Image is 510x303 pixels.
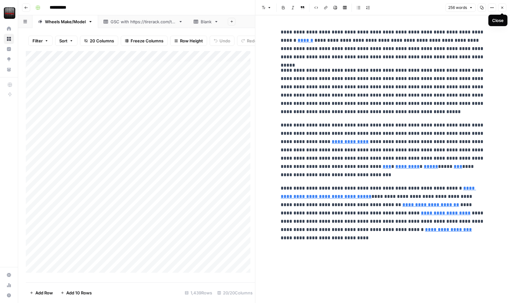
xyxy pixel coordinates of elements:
button: Workspace: Tire Rack [4,5,14,21]
span: Redo [247,38,257,44]
div: Close [492,17,504,24]
button: Redo [237,36,261,46]
div: Wheels Make/Model [45,18,86,25]
button: Freeze Columns [121,36,168,46]
div: Blank [201,18,212,25]
button: Undo [210,36,234,46]
div: 1,439 Rows [182,288,215,298]
a: GSC with [URL][DOMAIN_NAME] [98,15,188,28]
a: Browse [4,34,14,44]
span: Freeze Columns [131,38,163,44]
div: GSC with [URL][DOMAIN_NAME] [111,18,176,25]
a: Home [4,24,14,34]
a: Opportunities [4,54,14,64]
button: Row Height [170,36,207,46]
span: Undo [219,38,230,44]
img: Tire Rack Logo [4,7,15,19]
a: Blank [188,15,224,28]
button: Filter [28,36,53,46]
button: 256 words [445,4,476,12]
span: 20 Columns [90,38,114,44]
a: Wheels Make/Model [32,15,98,28]
span: Add Row [35,290,53,296]
button: Add 10 Rows [57,288,96,298]
a: Your Data [4,64,14,75]
div: 20/20 Columns [215,288,255,298]
span: Sort [59,38,68,44]
button: Add Row [26,288,57,298]
a: Settings [4,270,14,280]
a: Usage [4,280,14,290]
span: Row Height [180,38,203,44]
a: Insights [4,44,14,54]
span: 256 words [448,5,467,11]
button: Help + Support [4,290,14,300]
span: Filter [32,38,43,44]
button: 20 Columns [80,36,118,46]
button: Sort [55,36,77,46]
span: Add 10 Rows [66,290,92,296]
